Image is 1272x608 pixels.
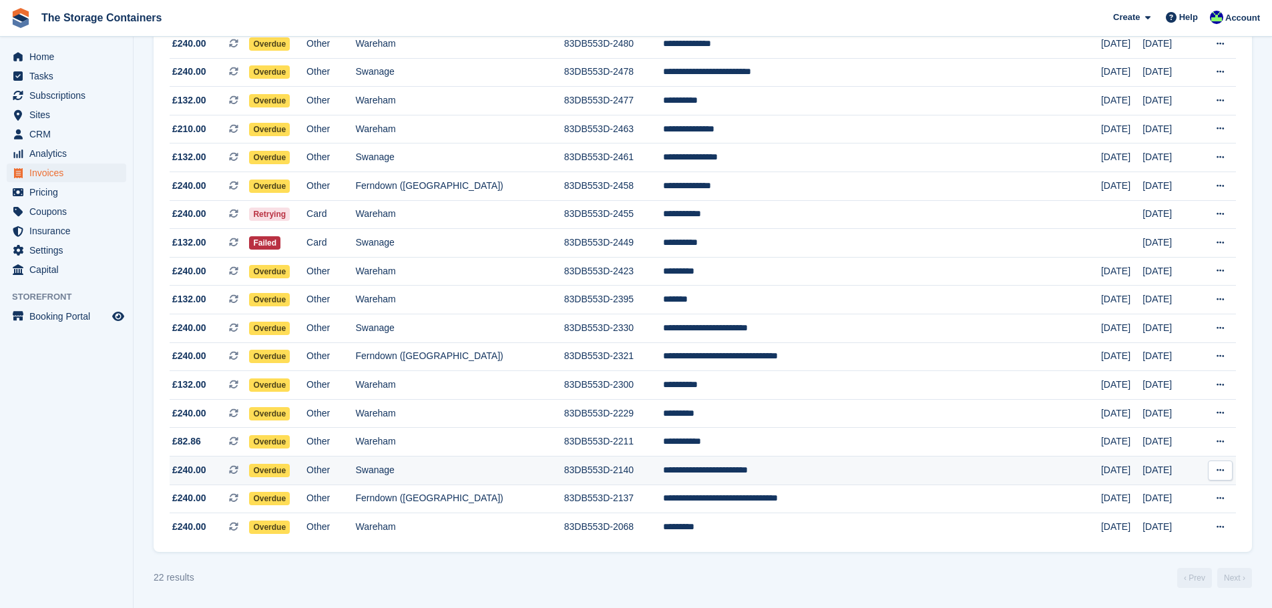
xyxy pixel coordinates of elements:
td: [DATE] [1101,371,1142,400]
td: Ferndown ([GEOGRAPHIC_DATA]) [356,342,564,371]
td: Other [306,30,355,59]
td: [DATE] [1101,172,1142,201]
td: [DATE] [1142,58,1197,87]
a: menu [7,144,126,163]
span: £240.00 [172,207,206,221]
td: Swanage [356,143,564,172]
td: 83DB553D-2211 [564,428,664,457]
span: Overdue [249,435,290,448]
span: Overdue [249,37,290,51]
span: Failed [249,236,280,250]
span: Overdue [249,492,290,505]
td: Wareham [356,371,564,400]
span: Help [1179,11,1198,24]
span: Home [29,47,110,66]
span: Capital [29,260,110,279]
span: Overdue [249,65,290,79]
span: Overdue [249,94,290,107]
span: £240.00 [172,520,206,534]
td: Wareham [356,257,564,286]
a: menu [7,222,126,240]
td: [DATE] [1101,286,1142,314]
td: [DATE] [1142,172,1197,201]
span: £240.00 [172,491,206,505]
span: Overdue [249,180,290,193]
a: menu [7,241,126,260]
td: Wareham [356,286,564,314]
a: menu [7,164,126,182]
span: Account [1225,11,1260,25]
div: 22 results [154,571,194,585]
td: [DATE] [1142,229,1197,258]
a: Previous [1177,568,1212,588]
td: [DATE] [1101,87,1142,115]
a: menu [7,260,126,279]
a: The Storage Containers [36,7,167,29]
td: Swanage [356,314,564,343]
td: [DATE] [1142,314,1197,343]
span: Settings [29,241,110,260]
td: Other [306,257,355,286]
td: [DATE] [1101,58,1142,87]
td: Card [306,200,355,229]
span: £132.00 [172,93,206,107]
td: 83DB553D-2068 [564,513,664,541]
span: Insurance [29,222,110,240]
a: menu [7,47,126,66]
td: [DATE] [1142,428,1197,457]
td: Other [306,286,355,314]
td: [DATE] [1101,428,1142,457]
td: 83DB553D-2455 [564,200,664,229]
td: Swanage [356,456,564,485]
span: £240.00 [172,406,206,420]
td: [DATE] [1101,456,1142,485]
td: [DATE] [1101,115,1142,143]
a: menu [7,202,126,221]
span: Analytics [29,144,110,163]
span: Storefront [12,290,133,304]
span: Overdue [249,350,290,363]
span: Overdue [249,123,290,136]
td: [DATE] [1142,257,1197,286]
span: £240.00 [172,179,206,193]
span: £240.00 [172,321,206,335]
span: £240.00 [172,264,206,278]
td: [DATE] [1101,143,1142,172]
td: 83DB553D-2395 [564,286,664,314]
a: Next [1217,568,1252,588]
td: [DATE] [1101,342,1142,371]
img: stora-icon-8386f47178a22dfd0bd8f6a31ec36ba5ce8667c1dd55bd0f319d3a0aa187defe.svg [11,8,31,28]
td: Wareham [356,30,564,59]
td: 83DB553D-2140 [564,456,664,485]
td: 83DB553D-2449 [564,229,664,258]
span: Tasks [29,67,110,85]
span: Retrying [249,208,290,221]
span: £132.00 [172,236,206,250]
td: [DATE] [1142,286,1197,314]
td: Card [306,229,355,258]
td: [DATE] [1142,513,1197,541]
td: 83DB553D-2461 [564,143,664,172]
td: 83DB553D-2423 [564,257,664,286]
span: Create [1113,11,1140,24]
td: Wareham [356,513,564,541]
td: Other [306,87,355,115]
td: 83DB553D-2330 [564,314,664,343]
span: Overdue [249,151,290,164]
td: 83DB553D-2300 [564,371,664,400]
td: [DATE] [1142,485,1197,513]
td: 83DB553D-2458 [564,172,664,201]
a: menu [7,86,126,105]
td: Other [306,115,355,143]
td: [DATE] [1101,314,1142,343]
td: 83DB553D-2477 [564,87,664,115]
td: Other [306,485,355,513]
td: 83DB553D-2480 [564,30,664,59]
td: [DATE] [1142,115,1197,143]
span: £132.00 [172,292,206,306]
td: Ferndown ([GEOGRAPHIC_DATA]) [356,172,564,201]
td: Other [306,399,355,428]
td: Other [306,371,355,400]
td: Other [306,428,355,457]
td: [DATE] [1142,371,1197,400]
